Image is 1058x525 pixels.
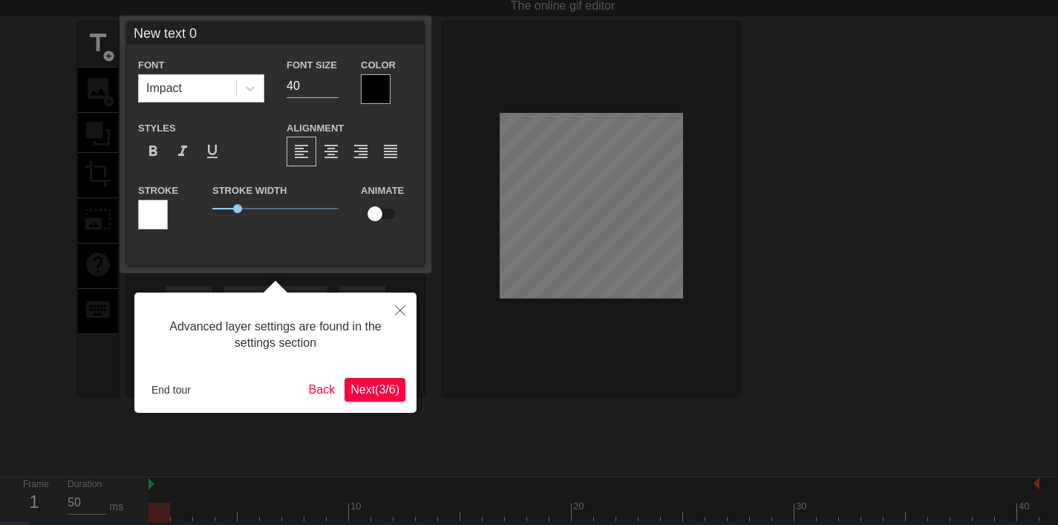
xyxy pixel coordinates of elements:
button: Back [303,378,342,402]
button: Close [384,293,417,327]
button: End tour [146,379,197,401]
button: Next [344,378,405,402]
span: Next ( 3 / 6 ) [350,383,399,396]
div: Advanced layer settings are found in the settings section [146,304,405,367]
